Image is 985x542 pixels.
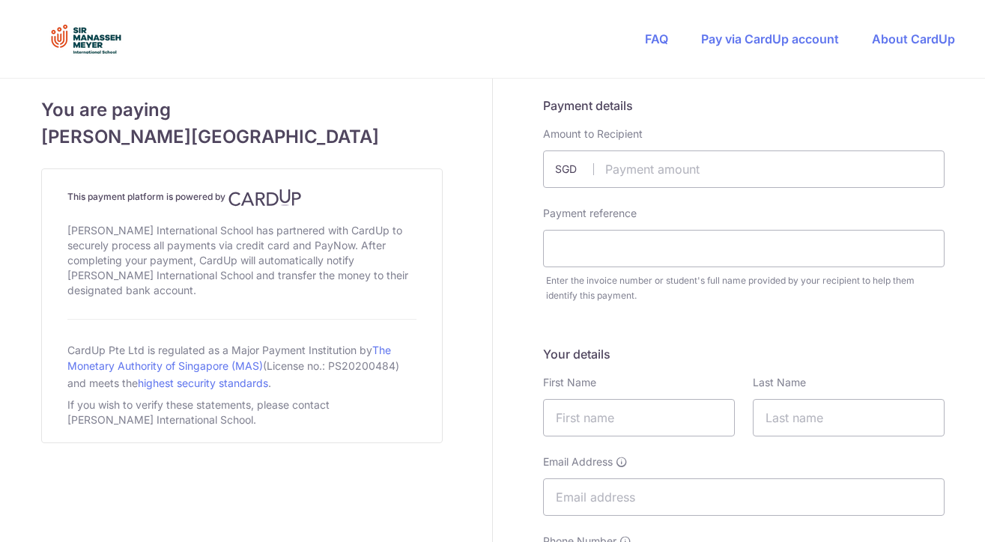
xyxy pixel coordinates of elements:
a: FAQ [645,31,668,46]
span: [PERSON_NAME][GEOGRAPHIC_DATA] [41,124,443,150]
input: Payment amount [543,150,945,188]
input: Email address [543,478,945,516]
iframe: Opens a widget where you can find more information [888,497,970,535]
span: You are paying [41,97,443,124]
a: highest security standards [138,377,268,389]
label: Payment reference [543,206,637,221]
input: First name [543,399,735,436]
label: Last Name [753,375,806,390]
img: CardUp [228,189,302,207]
span: Email Address [543,454,613,469]
label: First Name [543,375,596,390]
div: If you wish to verify these statements, please contact [PERSON_NAME] International School. [67,395,416,430]
div: Enter the invoice number or student's full name provided by your recipient to help them identify ... [546,273,945,303]
a: Pay via CardUp account [701,31,839,46]
h4: This payment platform is powered by [67,189,416,207]
label: Amount to Recipient [543,127,643,141]
div: CardUp Pte Ltd is regulated as a Major Payment Institution by (License no.: PS20200484) and meets... [67,338,416,395]
div: [PERSON_NAME] International School has partnered with CardUp to securely process all payments via... [67,220,416,301]
h5: Your details [543,345,945,363]
a: About CardUp [872,31,955,46]
h5: Payment details [543,97,945,115]
input: Last name [753,399,945,436]
span: SGD [555,162,594,177]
